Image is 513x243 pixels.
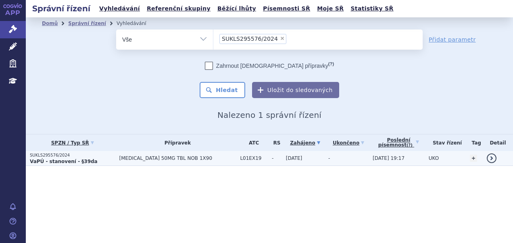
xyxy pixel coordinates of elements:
[261,3,313,14] a: Písemnosti SŘ
[42,21,58,26] a: Domů
[97,3,142,14] a: Vyhledávání
[68,21,106,26] a: Správní řízení
[328,61,334,67] abbr: (?)
[30,153,115,158] p: SUKLS295576/2024
[373,155,405,161] span: [DATE] 19:17
[30,137,115,149] a: SPZN / Typ SŘ
[268,134,282,151] th: RS
[280,36,285,41] span: ×
[286,155,302,161] span: [DATE]
[115,134,236,151] th: Přípravek
[328,155,330,161] span: -
[429,36,476,44] a: Přidat parametr
[407,143,413,148] abbr: (?)
[222,36,278,42] span: SUKLS295576/2024
[483,134,513,151] th: Detail
[466,134,483,151] th: Tag
[217,110,321,120] span: Nalezeno 1 správní řízení
[117,17,157,29] li: Vyhledávání
[30,159,98,164] strong: VaPÚ - stanovení - §39da
[252,82,339,98] button: Uložit do sledovaných
[315,3,346,14] a: Moje SŘ
[470,155,477,162] a: +
[487,153,496,163] a: detail
[200,82,245,98] button: Hledat
[328,137,369,149] a: Ukončeno
[119,155,236,161] span: [MEDICAL_DATA] 50MG TBL NOB 1X90
[144,3,213,14] a: Referenční skupiny
[236,134,268,151] th: ATC
[215,3,259,14] a: Běžící lhůty
[429,155,439,161] span: UKO
[286,137,324,149] a: Zahájeno
[373,134,425,151] a: Poslednípísemnost(?)
[348,3,396,14] a: Statistiky SŘ
[26,3,97,14] h2: Správní řízení
[272,155,282,161] span: -
[289,34,293,44] input: SUKLS295576/2024
[240,155,268,161] span: L01EX19
[205,62,334,70] label: Zahrnout [DEMOGRAPHIC_DATA] přípravky
[425,134,466,151] th: Stav řízení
